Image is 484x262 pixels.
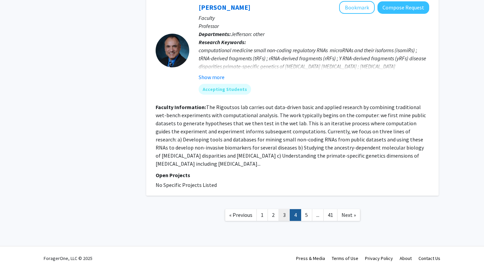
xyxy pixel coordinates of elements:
[339,1,375,14] button: Add Isidore Rigoutsos to Bookmarks
[199,3,250,11] a: [PERSON_NAME]
[156,104,206,110] b: Faculty Information:
[146,202,439,230] nav: Page navigation
[199,84,251,95] mat-chip: Accepting Students
[5,232,29,257] iframe: Chat
[301,209,312,221] a: 5
[316,211,319,218] span: ...
[199,73,225,81] button: Show more
[365,255,393,261] a: Privacy Policy
[332,255,358,261] a: Terms of Use
[156,171,429,179] p: Open Projects
[229,211,252,218] span: « Previous
[268,209,279,221] a: 2
[156,182,217,188] span: No Specific Projects Listed
[156,104,426,167] fg-read-more: The Rigoutsos lab carries out data-driven basic and applied research by combining traditional wet...
[231,31,265,37] span: Jefferson: other
[199,22,429,30] p: Professor
[199,46,429,78] div: computational medicine small non-coding regulatory RNAs microRNAs and their isoforms (isomiRs) ; ...
[296,255,325,261] a: Press & Media
[199,31,231,37] b: Departments:
[279,209,290,221] a: 3
[418,255,440,261] a: Contact Us
[256,209,268,221] a: 1
[377,1,429,14] button: Compose Request to Isidore Rigoutsos
[290,209,301,221] a: 4
[341,211,356,218] span: Next »
[400,255,412,261] a: About
[337,209,360,221] a: Next
[323,209,337,221] a: 41
[225,209,257,221] a: Previous
[199,39,246,45] b: Research Keywords:
[199,14,429,22] p: Faculty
